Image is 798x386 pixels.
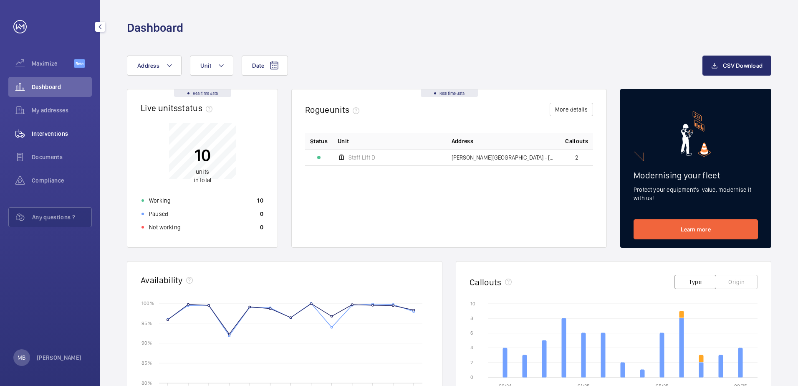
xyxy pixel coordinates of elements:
[141,275,183,285] h2: Availability
[470,277,502,287] h2: Callouts
[421,89,478,97] div: Real time data
[674,275,716,289] button: Type
[470,315,473,321] text: 8
[178,103,216,113] span: status
[550,103,593,116] button: More details
[470,330,473,336] text: 6
[32,213,91,221] span: Any questions ?
[242,56,288,76] button: Date
[634,219,758,239] a: Learn more
[452,137,473,145] span: Address
[260,210,263,218] p: 0
[194,168,211,184] p: in total
[141,380,152,386] text: 80 %
[470,345,473,350] text: 4
[37,353,82,362] p: [PERSON_NAME]
[149,210,168,218] p: Paused
[32,59,74,68] span: Maximize
[723,62,763,69] span: CSV Download
[18,353,25,362] p: MB
[141,320,152,326] text: 95 %
[470,301,475,307] text: 10
[149,223,181,231] p: Not working
[32,83,92,91] span: Dashboard
[470,374,473,380] text: 0
[141,360,152,366] text: 85 %
[330,104,363,115] span: units
[634,170,758,180] h2: Modernising your fleet
[32,130,92,138] span: Interventions
[452,155,556,160] span: [PERSON_NAME][GEOGRAPHIC_DATA] - [GEOGRAPHIC_DATA] - [STREET_ADDRESS]
[702,56,771,76] button: CSV Download
[141,300,154,306] text: 100 %
[338,137,349,145] span: Unit
[32,106,92,114] span: My addresses
[200,62,211,69] span: Unit
[32,153,92,161] span: Documents
[348,155,375,160] span: Staff Lift D
[127,56,182,76] button: Address
[575,155,578,160] span: 2
[190,56,233,76] button: Unit
[127,20,183,36] h1: Dashboard
[137,62,159,69] span: Address
[634,185,758,202] p: Protect your equipment's value, modernise it with us!
[716,275,758,289] button: Origin
[141,103,216,113] h2: Live units
[565,137,588,145] span: Callouts
[149,196,171,205] p: Working
[257,196,263,205] p: 10
[32,176,92,185] span: Compliance
[470,360,473,366] text: 2
[681,111,711,157] img: marketing-card.svg
[260,223,263,231] p: 0
[252,62,264,69] span: Date
[196,168,209,175] span: units
[194,145,211,165] p: 10
[305,104,363,115] h2: Rogue
[141,340,152,346] text: 90 %
[74,59,85,68] span: Beta
[310,137,328,145] p: Status
[174,89,231,97] div: Real time data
